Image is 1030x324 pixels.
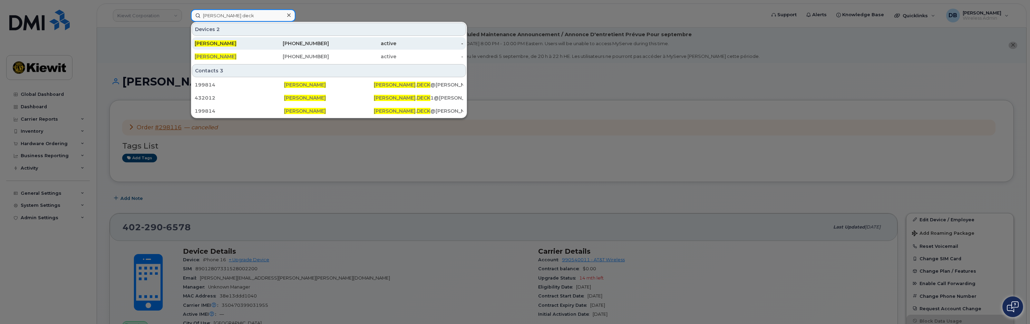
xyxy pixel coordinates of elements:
span: [PERSON_NAME] [195,53,236,60]
div: . @[PERSON_NAME][DOMAIN_NAME] [374,108,463,114]
div: - [396,53,464,60]
div: Devices [192,23,466,36]
span: DECK [417,95,430,101]
a: 199814[PERSON_NAME][PERSON_NAME].DECK@[PERSON_NAME][DOMAIN_NAME] [192,105,466,117]
span: 2 [216,26,220,33]
a: 199814[PERSON_NAME][PERSON_NAME].DECK@[PERSON_NAME][DOMAIN_NAME] [192,79,466,91]
div: . 1@[PERSON_NAME][DOMAIN_NAME] [374,94,463,101]
img: Open chat [1007,301,1019,312]
div: 199814 [195,108,284,114]
div: 199814 [195,81,284,88]
span: 3 [220,67,223,74]
a: 432012[PERSON_NAME][PERSON_NAME].DECK1@[PERSON_NAME][DOMAIN_NAME] [192,92,466,104]
span: [PERSON_NAME] [374,82,416,88]
div: [PHONE_NUMBER] [262,40,329,47]
span: [PERSON_NAME] [284,108,326,114]
span: DECK [417,108,430,114]
div: active [329,40,396,47]
span: [PERSON_NAME] [195,40,236,47]
a: [PERSON_NAME][PHONE_NUMBER]active- [192,50,466,63]
a: [PERSON_NAME][PHONE_NUMBER]active- [192,37,466,50]
div: Contacts [192,64,466,77]
span: [PERSON_NAME] [284,82,326,88]
div: active [329,53,396,60]
span: [PERSON_NAME] [284,95,326,101]
div: - [396,40,464,47]
span: [PERSON_NAME] [374,108,416,114]
div: [PHONE_NUMBER] [262,53,329,60]
span: DECK [417,82,430,88]
div: 432012 [195,94,284,101]
span: [PERSON_NAME] [374,95,416,101]
div: . @[PERSON_NAME][DOMAIN_NAME] [374,81,463,88]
